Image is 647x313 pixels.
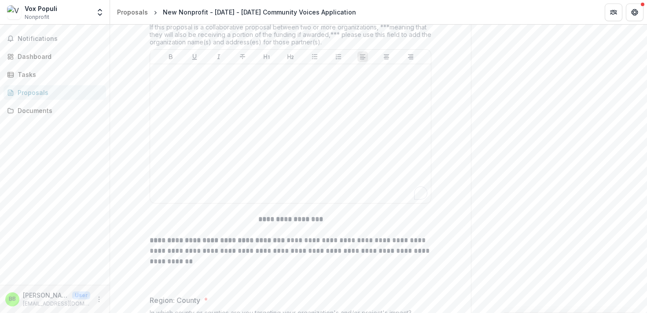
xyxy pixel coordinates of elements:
div: Vox Populi [25,4,57,13]
button: Notifications [4,32,106,46]
a: Dashboard [4,49,106,64]
div: Documents [18,106,99,115]
div: Proposals [18,88,99,97]
button: Italicize [213,51,224,62]
button: Open entity switcher [94,4,106,21]
div: Dashboard [18,52,99,61]
p: User [72,291,90,299]
a: Proposals [114,6,151,18]
div: Blanche Brown [9,296,16,302]
button: Partners [605,4,622,21]
div: To enrich screen reader interactions, please activate Accessibility in Grammarly extension settings [154,68,427,200]
nav: breadcrumb [114,6,360,18]
button: Bold [165,51,176,62]
img: Vox Populi [7,5,21,19]
div: Proposals [117,7,148,17]
button: Align Center [381,51,392,62]
a: Proposals [4,85,106,100]
div: Tasks [18,70,99,79]
div: New Nonprofit - [DATE] - [DATE] Community Voices Application [163,7,356,17]
a: Documents [4,103,106,118]
button: Strike [237,51,248,62]
p: Region: County [150,295,200,306]
a: Tasks [4,67,106,82]
button: Heading 1 [261,51,272,62]
button: Align Left [357,51,368,62]
button: More [94,294,104,305]
p: [EMAIL_ADDRESS][DOMAIN_NAME] [23,300,90,308]
span: Notifications [18,35,103,43]
button: Bullet List [309,51,320,62]
button: Underline [189,51,200,62]
span: Nonprofit [25,13,49,21]
p: [PERSON_NAME] [23,291,69,300]
button: Align Right [405,51,416,62]
button: Heading 2 [285,51,296,62]
div: If this proposal is a collaborative proposal between two or more organizations, ***meaning that t... [150,23,431,49]
button: Get Help [626,4,643,21]
button: Ordered List [333,51,344,62]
